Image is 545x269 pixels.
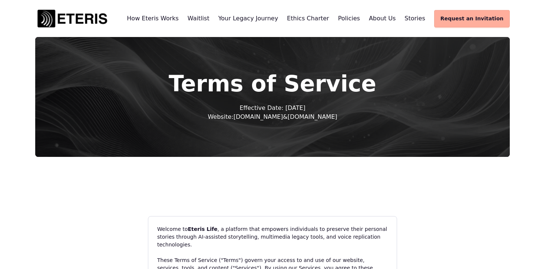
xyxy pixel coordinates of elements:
[338,15,360,22] span: Policies
[75,73,470,95] h1: Terms of Service
[188,15,209,22] a: Eteris Life Waitlist
[150,104,395,112] p: Effective Date: [DATE]
[404,15,425,22] a: Eteris Stories
[288,113,337,120] a: [DOMAIN_NAME]
[127,15,179,22] span: How Eteris Works
[369,15,396,22] span: About Us
[188,15,209,22] span: Waitlist
[150,112,395,121] p: Website: &
[157,225,388,249] p: Welcome to , a platform that empowers individuals to preserve their personal stories through AI-a...
[338,15,360,22] a: Eteris Life Policies
[127,15,179,22] a: How Eteris Life Works
[287,15,329,22] span: Ethics Charter
[369,15,396,22] a: Read About Eteris Life
[35,7,109,30] img: Eteris Logo
[188,226,218,232] strong: Eteris Life
[434,10,510,27] a: Request Invitation to Join Eteris Waitlist
[404,15,425,22] span: Stories
[440,15,503,23] span: Request an Invitation
[234,113,283,120] a: [DOMAIN_NAME]
[287,15,329,22] a: Eteris Technology and Ethics Council
[218,15,278,22] span: Your Legacy Journey
[218,15,278,22] a: Eteris Life Legacy Journey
